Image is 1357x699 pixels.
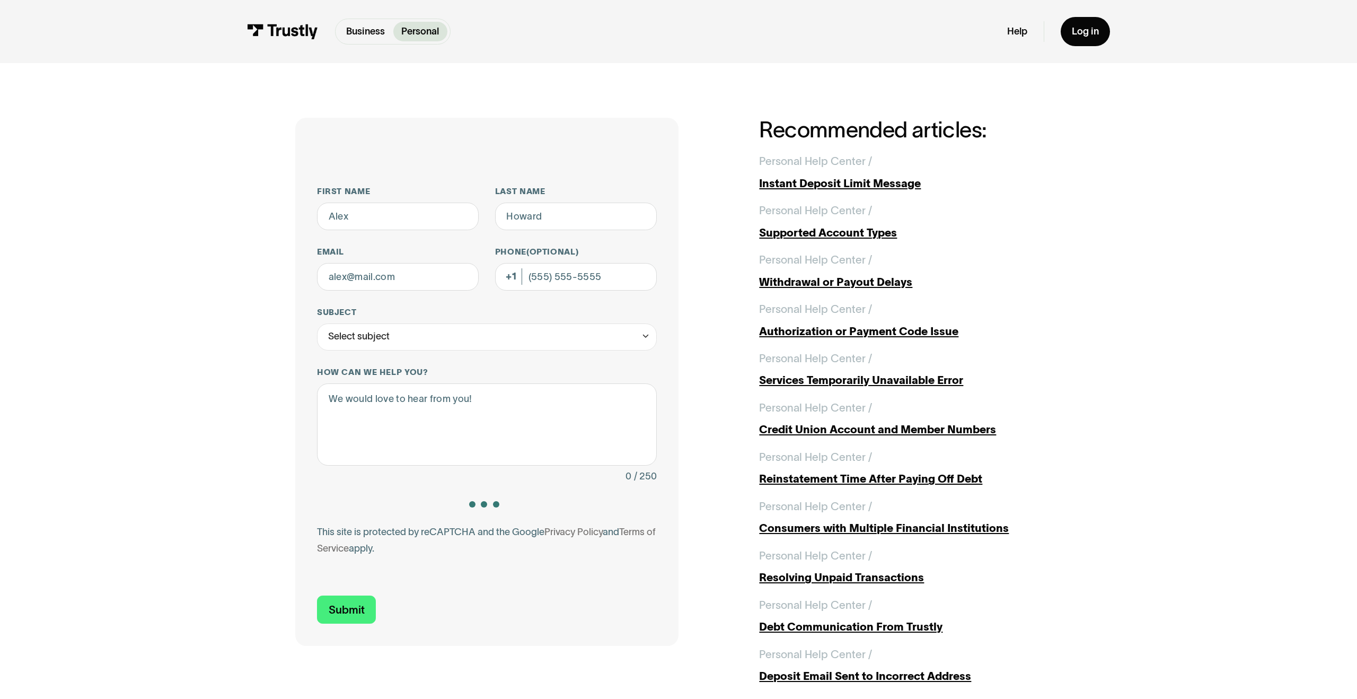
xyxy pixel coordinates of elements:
[1061,17,1109,46] a: Log in
[759,520,1062,536] div: Consumers with Multiple Financial Institutions
[495,186,657,197] label: Last name
[759,301,1062,339] a: Personal Help Center /Authorization or Payment Code Issue
[759,597,1062,635] a: Personal Help Center /Debt Communication From Trustly
[759,350,872,366] div: Personal Help Center /
[759,118,1062,142] h2: Recommended articles:
[759,646,872,662] div: Personal Help Center /
[759,153,1062,191] a: Personal Help Center /Instant Deposit Limit Message
[338,22,393,41] a: Business
[759,498,1062,536] a: Personal Help Center /Consumers with Multiple Financial Institutions
[759,618,1062,635] div: Debt Communication From Trustly
[634,468,657,485] div: / 250
[346,24,385,39] p: Business
[495,203,657,230] input: Howard
[759,202,1062,240] a: Personal Help Center /Supported Account Types
[759,251,1062,290] a: Personal Help Center /Withdrawal or Payout Delays
[495,263,657,291] input: (555) 555-5555
[759,569,1062,586] div: Resolving Unpaid Transactions
[759,274,1062,290] div: Withdrawal or Payout Delays
[328,328,390,345] div: Select subject
[759,498,872,514] div: Personal Help Center /
[401,24,439,39] p: Personal
[625,468,631,485] div: 0
[317,186,479,197] label: First name
[759,421,1062,438] div: Credit Union Account and Member Numbers
[317,263,479,291] input: alex@mail.com
[759,224,1062,241] div: Supported Account Types
[317,307,657,318] label: Subject
[495,247,657,258] label: Phone
[759,470,1062,487] div: Reinstatement Time After Paying Off Debt
[526,247,578,256] span: (Optional)
[247,24,318,39] img: Trustly Logo
[1072,25,1099,38] div: Log in
[759,399,872,416] div: Personal Help Center /
[759,449,872,465] div: Personal Help Center /
[317,596,376,624] input: Submit
[759,668,1062,684] div: Deposit Email Sent to Incorrect Address
[759,399,1062,438] a: Personal Help Center /Credit Union Account and Member Numbers
[317,247,479,258] label: Email
[317,203,479,230] input: Alex
[759,449,1062,487] a: Personal Help Center /Reinstatement Time After Paying Off Debt
[317,524,657,557] div: This site is protected by reCAPTCHA and the Google and apply.
[759,153,872,169] div: Personal Help Center /
[759,175,1062,191] div: Instant Deposit Limit Message
[393,22,447,41] a: Personal
[759,323,1062,339] div: Authorization or Payment Code Issue
[759,597,872,613] div: Personal Help Center /
[759,547,872,564] div: Personal Help Center /
[759,202,872,219] div: Personal Help Center /
[317,367,657,378] label: How can we help you?
[759,547,1062,586] a: Personal Help Center /Resolving Unpaid Transactions
[759,646,1062,684] a: Personal Help Center /Deposit Email Sent to Incorrect Address
[544,527,603,537] a: Privacy Policy
[759,350,1062,388] a: Personal Help Center /Services Temporarily Unavailable Error
[759,301,872,317] div: Personal Help Center /
[1007,25,1027,38] a: Help
[759,372,1062,388] div: Services Temporarily Unavailable Error
[759,251,872,268] div: Personal Help Center /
